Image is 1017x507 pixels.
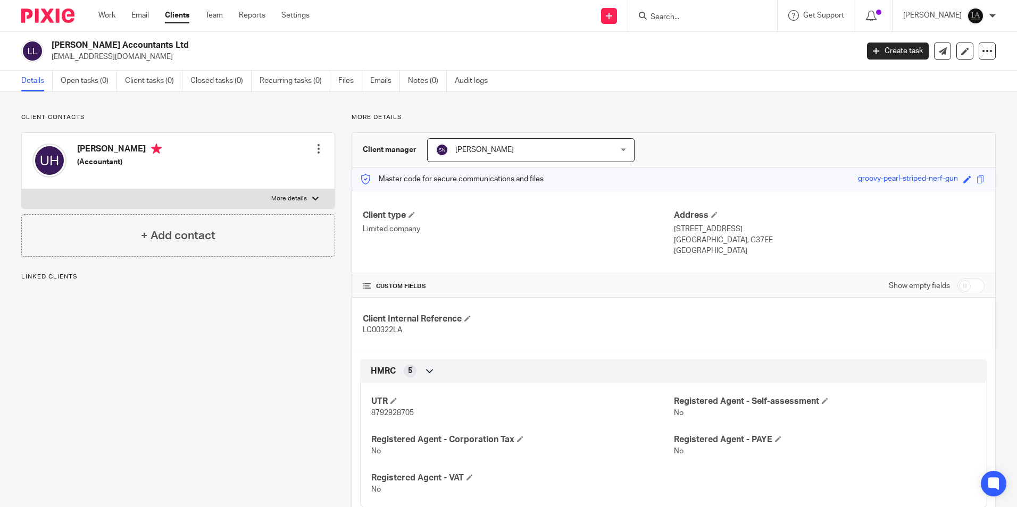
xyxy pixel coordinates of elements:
[371,472,673,484] h4: Registered Agent - VAT
[363,224,673,234] p: Limited company
[371,409,414,417] span: 8792928705
[674,224,985,234] p: [STREET_ADDRESS]
[21,273,335,281] p: Linked clients
[455,146,514,154] span: [PERSON_NAME]
[674,447,683,455] span: No
[903,10,962,21] p: [PERSON_NAME]
[674,235,985,246] p: [GEOGRAPHIC_DATA], G37EE
[98,10,115,21] a: Work
[436,143,448,156] img: svg%3E
[867,43,929,60] a: Create task
[371,486,381,493] span: No
[649,13,745,22] input: Search
[338,71,362,91] a: Files
[370,71,400,91] a: Emails
[165,10,189,21] a: Clients
[371,366,396,377] span: HMRC
[858,173,958,185] div: groovy-pearl-striped-nerf-gun
[151,143,162,154] i: Primary
[77,157,162,167] h5: (Accountant)
[205,10,223,21] a: Team
[889,281,950,291] label: Show empty fields
[21,113,335,122] p: Client contacts
[371,396,673,407] h4: UTR
[360,174,544,184] p: Master code for secure communications and files
[674,434,976,445] h4: Registered Agent - PAYE
[803,12,844,19] span: Get Support
[408,366,412,376] span: 5
[363,314,673,325] h4: Client Internal Reference
[408,71,447,91] a: Notes (0)
[363,282,673,291] h4: CUSTOM FIELDS
[674,409,683,417] span: No
[967,7,984,24] img: Lockhart+Amin+-+1024x1024+-+light+on+dark.jpg
[61,71,117,91] a: Open tasks (0)
[21,40,44,62] img: svg%3E
[352,113,996,122] p: More details
[125,71,182,91] a: Client tasks (0)
[52,40,691,51] h2: [PERSON_NAME] Accountants Ltd
[77,143,162,157] h4: [PERSON_NAME]
[131,10,149,21] a: Email
[674,246,985,256] p: [GEOGRAPHIC_DATA]
[674,210,985,221] h4: Address
[371,434,673,445] h4: Registered Agent - Corporation Tax
[32,143,66,178] img: svg%3E
[239,10,265,21] a: Reports
[271,195,307,203] p: More details
[371,447,381,455] span: No
[281,10,310,21] a: Settings
[363,210,673,221] h4: Client type
[21,9,74,23] img: Pixie
[363,145,416,155] h3: Client manager
[260,71,330,91] a: Recurring tasks (0)
[674,396,976,407] h4: Registered Agent - Self-assessment
[190,71,252,91] a: Closed tasks (0)
[141,227,215,244] h4: + Add contact
[363,326,402,334] span: LC00322LA
[455,71,496,91] a: Audit logs
[21,71,53,91] a: Details
[52,52,851,62] p: [EMAIL_ADDRESS][DOMAIN_NAME]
